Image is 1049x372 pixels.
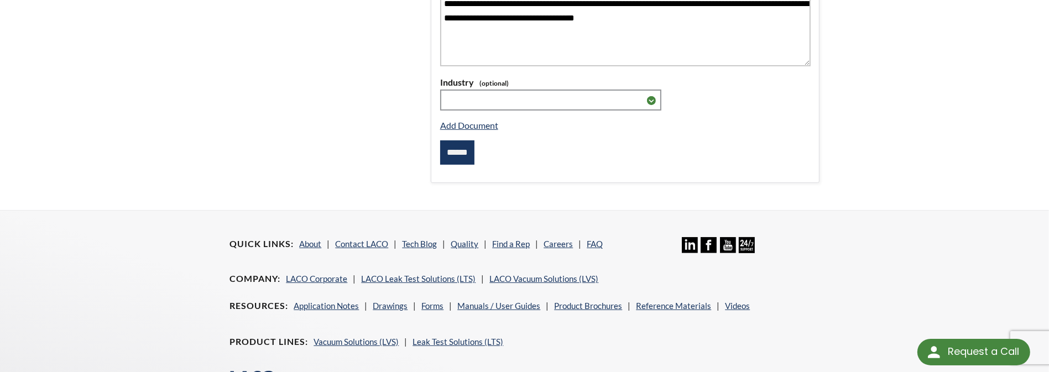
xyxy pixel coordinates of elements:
div: Request a Call [948,339,1019,364]
a: About [299,239,321,249]
a: Tech Blog [402,239,437,249]
a: Drawings [373,301,408,311]
label: Industry [440,75,810,90]
a: Product Brochures [554,301,622,311]
a: FAQ [587,239,603,249]
a: 24/7 Support [739,245,755,255]
h4: Quick Links [229,238,294,250]
img: 24/7 Support Icon [739,237,755,253]
a: Add Document [440,120,498,130]
a: LACO Corporate [286,274,347,284]
a: Forms [421,301,443,311]
a: Application Notes [294,301,359,311]
a: Contact LACO [335,239,388,249]
a: Manuals / User Guides [457,301,540,311]
a: LACO Leak Test Solutions (LTS) [361,274,476,284]
img: round button [925,343,943,361]
h4: Product Lines [229,336,308,348]
a: Quality [451,239,478,249]
a: Reference Materials [636,301,711,311]
a: Careers [544,239,573,249]
a: Videos [725,301,750,311]
a: Find a Rep [492,239,530,249]
a: LACO Vacuum Solutions (LVS) [489,274,598,284]
a: Leak Test Solutions (LTS) [413,337,503,347]
a: Vacuum Solutions (LVS) [314,337,399,347]
h4: Resources [229,300,288,312]
h4: Company [229,273,280,285]
div: Request a Call [917,339,1030,365]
